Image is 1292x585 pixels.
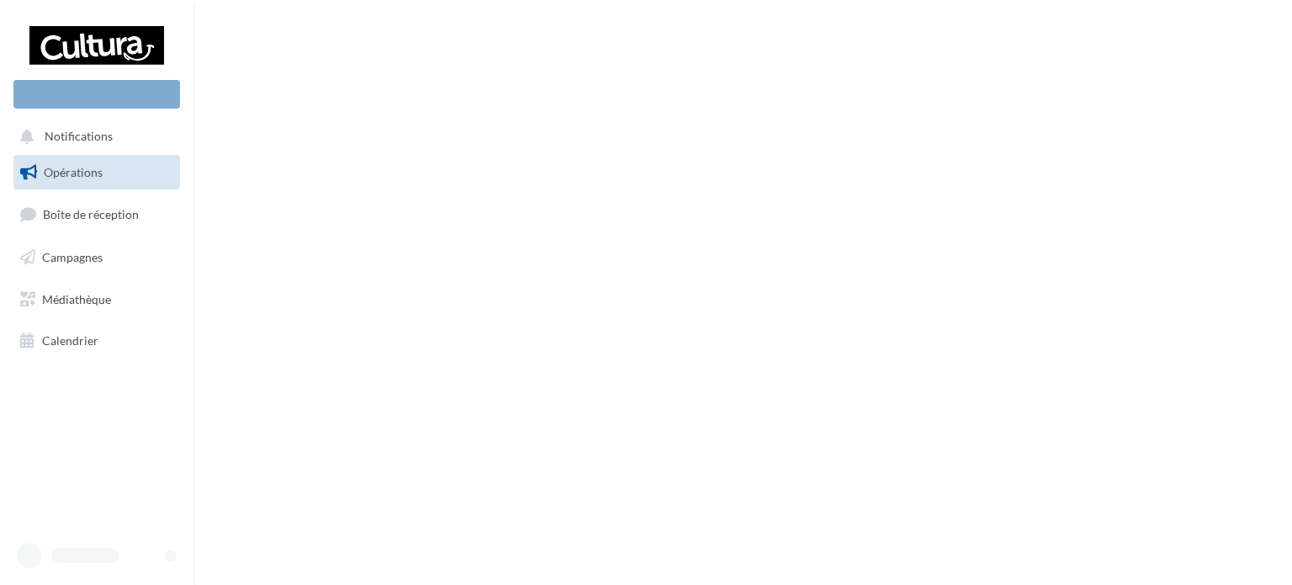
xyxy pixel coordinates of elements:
a: Campagnes [10,240,183,275]
a: Calendrier [10,323,183,359]
div: Nouvelle campagne [13,80,180,109]
a: Opérations [10,155,183,190]
span: Boîte de réception [43,207,139,221]
span: Calendrier [42,333,98,348]
span: Opérations [44,165,103,179]
span: Médiathèque [42,291,111,306]
a: Boîte de réception [10,196,183,232]
a: Médiathèque [10,282,183,317]
span: Campagnes [42,250,103,264]
span: Notifications [45,130,113,144]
